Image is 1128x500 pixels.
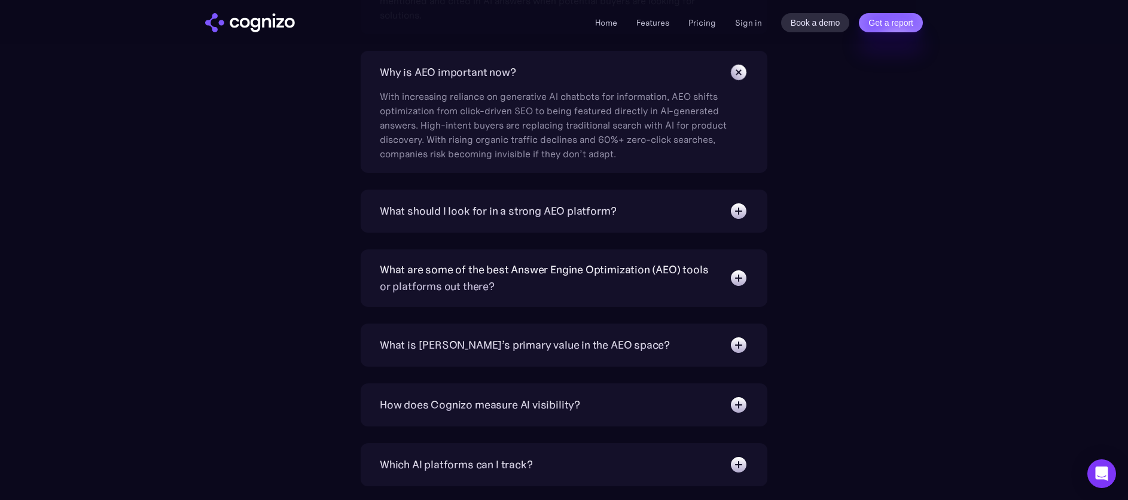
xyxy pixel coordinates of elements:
div: Open Intercom Messenger [1087,459,1116,488]
div: What is [PERSON_NAME]’s primary value in the AEO space? [380,337,670,353]
a: home [205,13,295,32]
div: What are some of the best Answer Engine Optimization (AEO) tools or platforms out there? [380,261,717,295]
div: How does Cognizo measure AI visibility? [380,397,580,413]
div: With increasing reliance on generative AI chatbots for information, AEO shifts optimization from ... [380,82,727,161]
a: Home [595,17,617,28]
div: Why is AEO important now? [380,64,516,81]
a: Sign in [735,16,762,30]
a: Book a demo [781,13,850,32]
a: Pricing [688,17,716,28]
div: What should I look for in a strong AEO platform? [380,203,616,219]
img: cognizo logo [205,13,295,32]
div: Which AI platforms can I track? [380,456,532,473]
a: Get a report [859,13,923,32]
a: Features [636,17,669,28]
